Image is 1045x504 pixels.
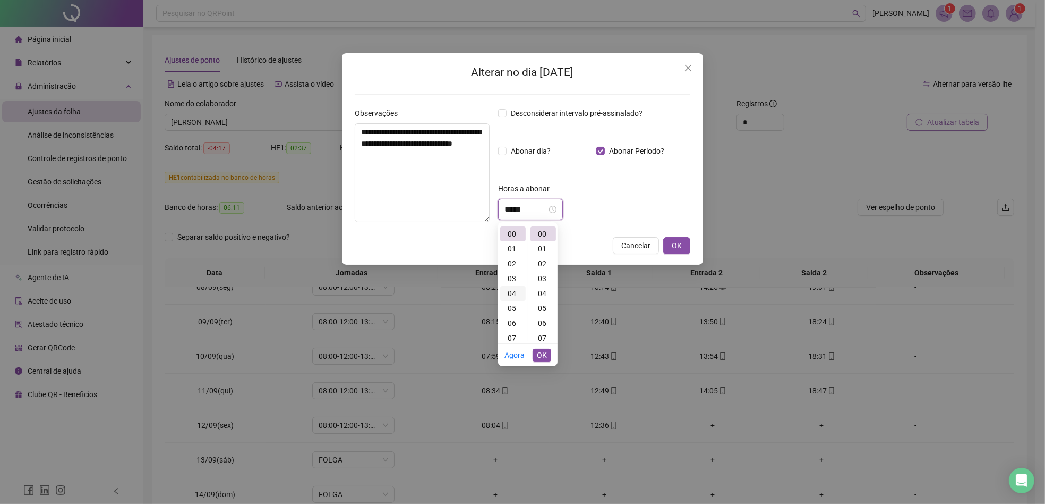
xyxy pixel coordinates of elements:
div: 06 [530,316,556,331]
h2: Alterar no dia [DATE] [355,64,690,81]
div: 03 [500,271,526,286]
span: OK [672,240,682,251]
button: OK [663,237,690,254]
div: 01 [500,241,526,256]
button: OK [533,349,551,362]
div: 00 [530,226,556,241]
div: 01 [530,241,556,256]
div: 02 [500,256,526,271]
div: 00 [500,226,526,241]
div: 05 [500,301,526,316]
div: 02 [530,256,556,271]
span: Abonar dia? [507,145,555,157]
span: OK [537,349,547,361]
label: Observações [355,107,405,119]
div: 04 [530,286,556,301]
span: close [684,64,692,72]
a: Agora [504,351,525,359]
span: Desconsiderar intervalo pré-assinalado? [507,107,647,119]
label: Horas a abonar [498,183,556,195]
div: 03 [530,271,556,286]
div: 07 [530,331,556,346]
span: Cancelar [621,240,650,251]
div: 05 [530,301,556,316]
div: 04 [500,286,526,301]
div: 07 [500,331,526,346]
span: Abonar Período? [605,145,669,157]
div: 06 [500,316,526,331]
button: Close [680,60,697,77]
div: Open Intercom Messenger [1009,468,1034,493]
button: Cancelar [613,237,659,254]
